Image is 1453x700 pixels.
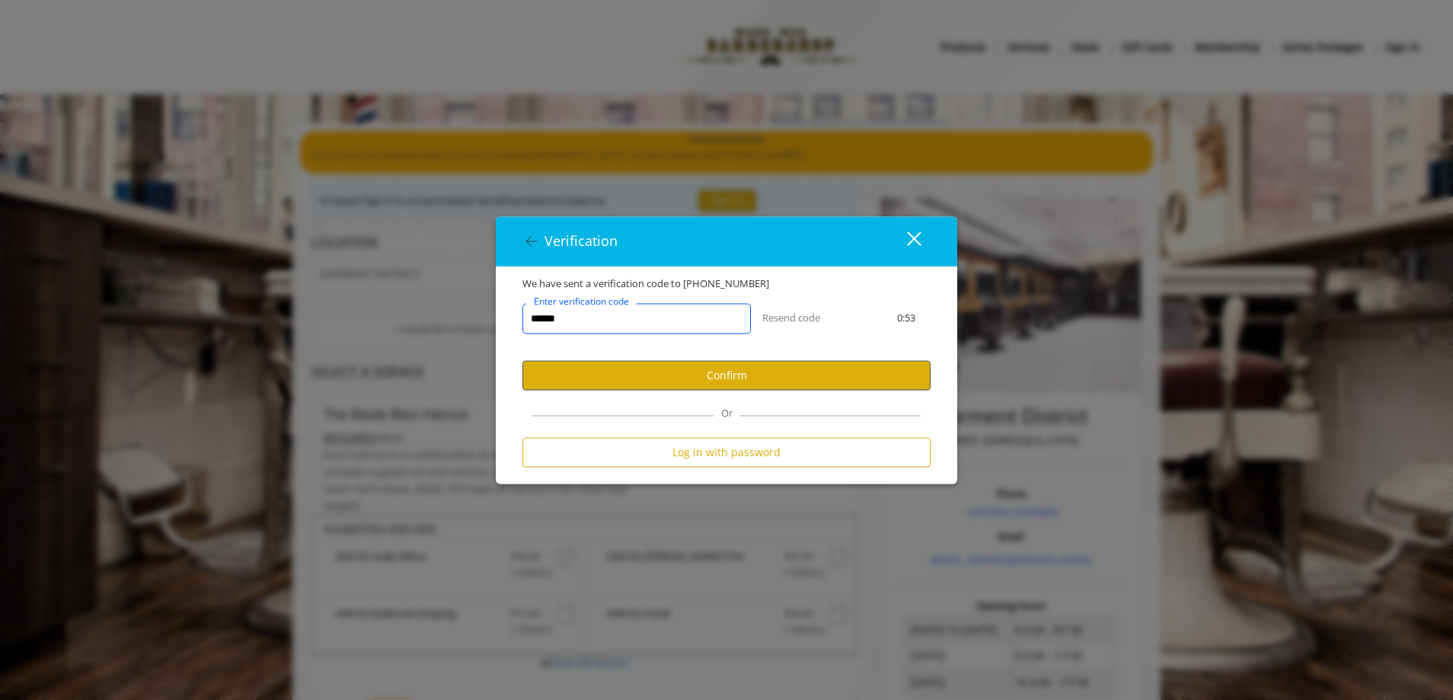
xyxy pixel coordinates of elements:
[526,295,637,309] label: Enter verification code
[762,311,820,327] button: Resend code
[714,407,740,420] span: Or
[544,232,618,251] span: Verification
[522,438,931,468] button: Log in with password
[879,226,931,257] button: close dialog
[870,311,942,327] div: 0:53
[889,230,920,253] div: close dialog
[511,276,942,292] div: We have sent a verification code to [PHONE_NUMBER]
[522,361,931,391] button: Confirm
[522,304,751,334] input: verificationCodeText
